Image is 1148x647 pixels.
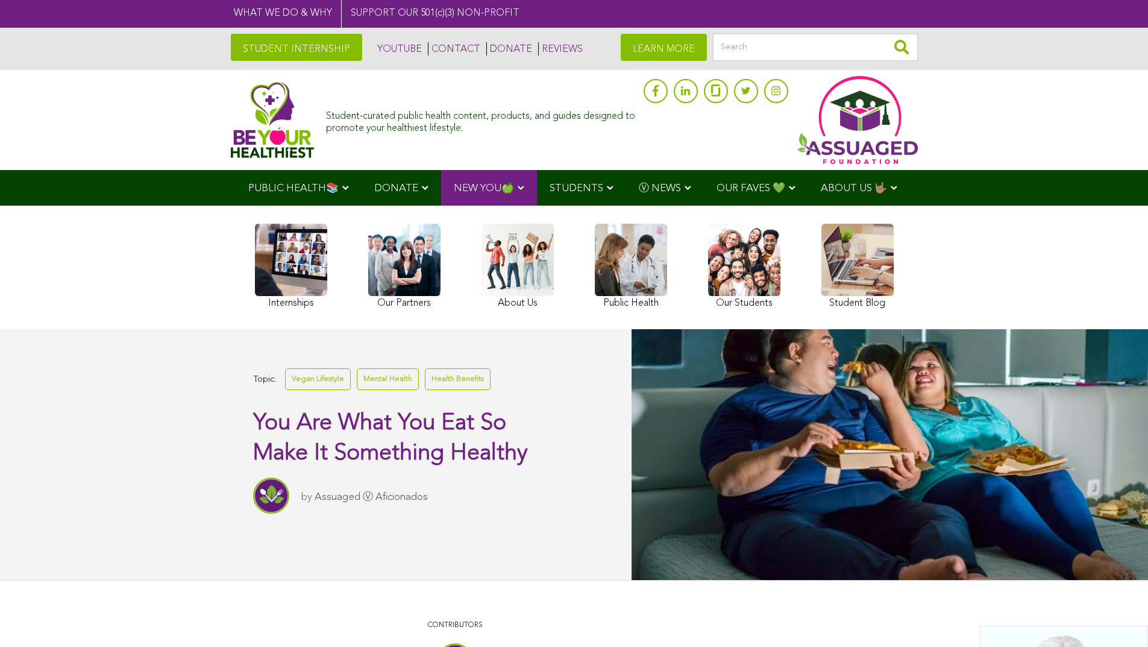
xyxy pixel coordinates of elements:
span: by [301,492,312,502]
span: PUBLIC HEALTH📚 [248,183,339,194]
iframe: Chat Widget [1088,589,1148,647]
span: Topic: [253,371,276,388]
a: LEARN MORE [621,34,707,61]
a: STUDENT INTERNSHIP [231,34,362,61]
a: Health Benefits [425,368,491,390]
span: You Are What You Eat So Make It Something Healthy [253,412,528,465]
a: CONTACT [428,42,480,55]
img: Assuaged [231,81,315,158]
a: REVIEWS [538,42,583,55]
a: YOUTUBE [374,42,422,55]
img: glassdoor [711,84,720,96]
div: Navigation Menu [231,170,918,206]
input: Search [713,34,918,61]
span: STUDENTS [550,183,603,194]
a: Assuaged Ⓥ Aficionados [315,492,428,502]
a: Mental Health [357,368,419,390]
div: Student-curated public health content, products, and guides designed to promote your healthiest l... [326,105,637,134]
a: DONATE [486,42,532,55]
span: Ⓥ NEWS [639,183,681,194]
span: ABOUT US 🤟🏽 [821,183,887,194]
p: CONTRIBUTORS [259,620,651,631]
span: NEW YOU🍏 [454,183,514,194]
img: Assuaged App [797,76,918,164]
a: Vegan Lifestyle [285,368,351,390]
span: DONATE [374,183,418,194]
span: OUR FAVES 💚 [717,183,785,194]
img: Assuaged Ⓥ Aficionados [253,478,289,514]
